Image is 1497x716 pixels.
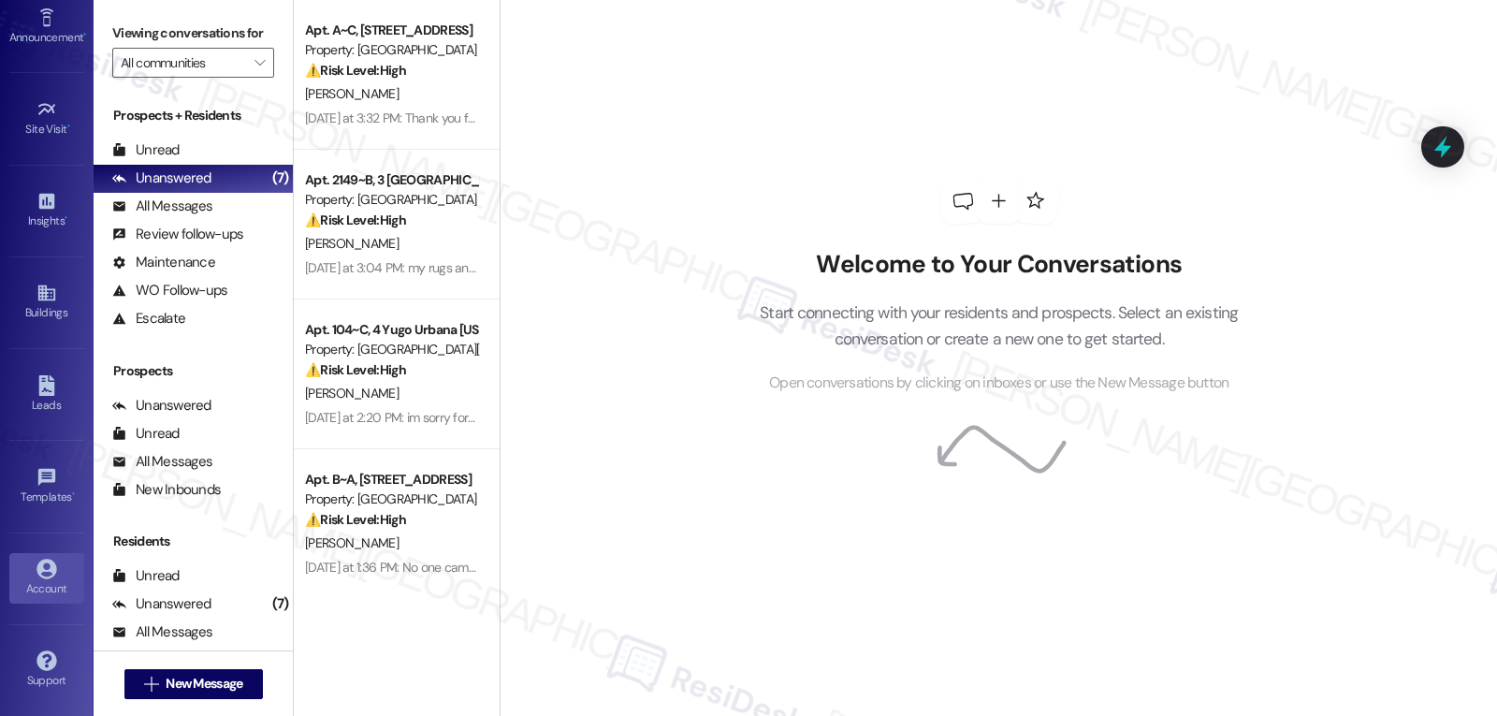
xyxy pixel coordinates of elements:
div: Residents [94,532,293,551]
div: Maintenance [112,253,215,272]
div: Property: [GEOGRAPHIC_DATA][US_STATE] [305,340,478,359]
div: All Messages [112,622,212,642]
input: All communities [121,48,244,78]
div: All Messages [112,197,212,216]
div: Apt. B~A, [STREET_ADDRESS] [305,470,478,490]
div: Unanswered [112,168,211,188]
label: Viewing conversations for [112,19,274,48]
strong: ⚠️ Risk Level: High [305,511,406,528]
span: • [67,120,70,133]
a: Templates • [9,461,84,512]
div: Escalate [112,309,185,329]
span: [PERSON_NAME] [305,534,399,551]
div: Apt. 2149~B, 3 [GEOGRAPHIC_DATA] [305,170,478,190]
a: Account [9,553,84,604]
h2: Welcome to Your Conversations [732,250,1267,280]
button: New Message [124,669,263,699]
div: All Messages [112,452,212,472]
div: Property: [GEOGRAPHIC_DATA] [305,490,478,509]
span: • [83,28,86,41]
a: Site Visit • [9,94,84,144]
div: Review follow-ups [112,225,243,244]
div: Unanswered [112,396,211,416]
div: [DATE] at 2:20 PM: im sorry for asking for this late, ive been working but my job hasn't been giv... [305,409,1025,426]
p: Start connecting with your residents and prospects. Select an existing conversation or create a n... [732,300,1267,353]
div: New Inbounds [112,480,221,500]
div: Property: [GEOGRAPHIC_DATA] [305,190,478,210]
span: • [72,488,75,501]
div: Unanswered [112,594,211,614]
div: Unread [112,566,180,586]
strong: ⚠️ Risk Level: High [305,361,406,378]
div: Prospects + Residents [94,106,293,125]
div: Prospects [94,361,293,381]
span: [PERSON_NAME] [305,235,399,252]
span: [PERSON_NAME] [305,385,399,402]
div: Apt. A~C, [STREET_ADDRESS] [305,21,478,40]
i:  [144,677,158,692]
span: [PERSON_NAME] [305,85,399,102]
div: WO Follow-ups [112,281,227,300]
span: • [65,212,67,225]
div: (7) [268,164,294,193]
a: Buildings [9,277,84,328]
div: Unread [112,140,180,160]
strong: ⚠️ Risk Level: High [305,212,406,228]
div: Property: [GEOGRAPHIC_DATA] [305,40,478,60]
div: Apt. 104~C, 4 Yugo Urbana [US_STATE] [305,320,478,340]
div: (7) [268,590,294,619]
div: [DATE] at 1:36 PM: No one came in for it so I don't understand why it was marked as completed [305,559,815,576]
span: Open conversations by clicking on inboxes or use the New Message button [769,372,1228,395]
span: New Message [166,674,242,694]
a: Insights • [9,185,84,236]
div: Unread [112,424,180,444]
i:  [254,55,265,70]
strong: ⚠️ Risk Level: High [305,62,406,79]
a: Support [9,645,84,695]
div: [DATE] at 3:04 PM: my rugs and shelf got water on them and so did the carpet a bit but it's all s... [305,259,932,276]
a: Leads [9,370,84,420]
